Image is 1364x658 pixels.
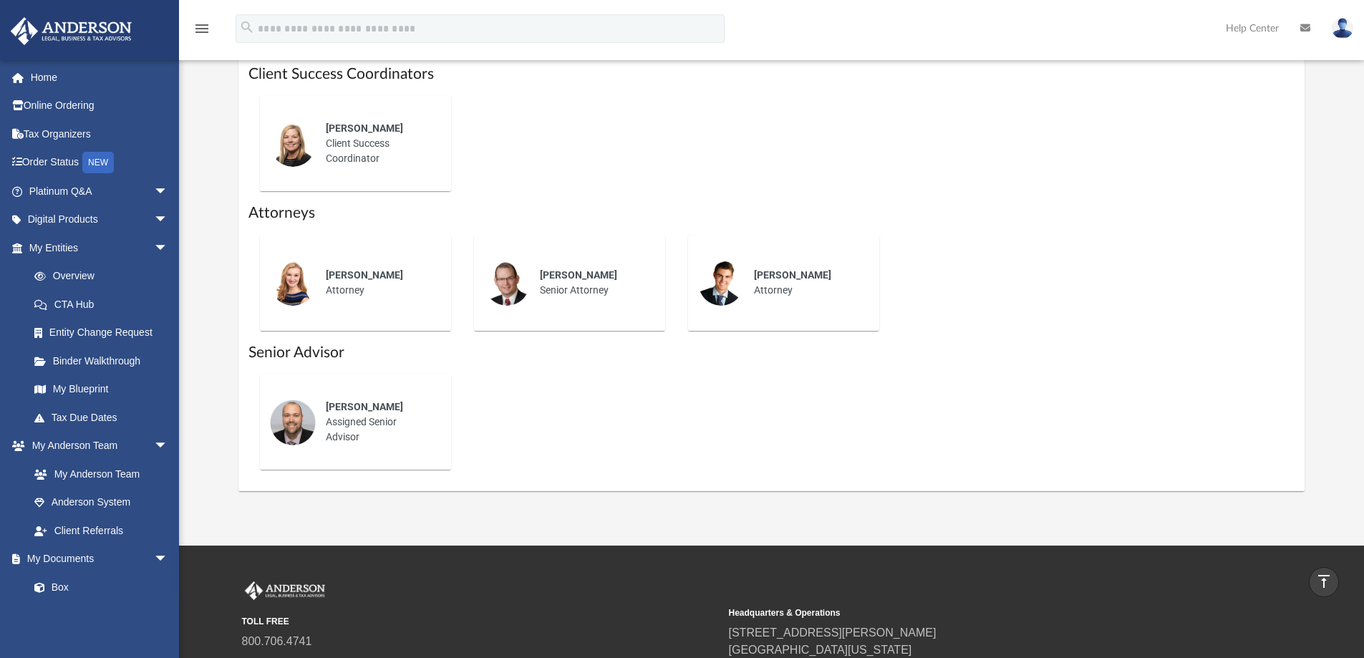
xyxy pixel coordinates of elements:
[6,17,136,45] img: Anderson Advisors Platinum Portal
[270,400,316,445] img: thumbnail
[316,258,441,308] div: Attorney
[530,258,655,308] div: Senior Attorney
[484,260,530,306] img: thumbnail
[326,401,403,412] span: [PERSON_NAME]
[20,573,175,601] a: Box
[242,615,719,628] small: TOLL FREE
[754,269,831,281] span: [PERSON_NAME]
[540,269,617,281] span: [PERSON_NAME]
[154,205,183,235] span: arrow_drop_down
[10,233,190,262] a: My Entitiesarrow_drop_down
[10,432,183,460] a: My Anderson Teamarrow_drop_down
[729,606,1206,619] small: Headquarters & Operations
[1309,567,1339,597] a: vertical_align_top
[248,203,1295,223] h1: Attorneys
[326,269,403,281] span: [PERSON_NAME]
[698,260,744,306] img: thumbnail
[10,92,190,120] a: Online Ordering
[193,27,211,37] a: menu
[154,177,183,206] span: arrow_drop_down
[10,120,190,148] a: Tax Organizers
[242,635,312,647] a: 800.706.4741
[10,205,190,234] a: Digital Productsarrow_drop_down
[20,403,190,432] a: Tax Due Dates
[193,20,211,37] i: menu
[20,262,190,291] a: Overview
[248,342,1295,363] h1: Senior Advisor
[239,19,255,35] i: search
[316,111,441,176] div: Client Success Coordinator
[10,63,190,92] a: Home
[270,121,316,167] img: thumbnail
[242,581,328,600] img: Anderson Advisors Platinum Portal
[270,260,316,306] img: thumbnail
[729,626,937,639] a: [STREET_ADDRESS][PERSON_NAME]
[10,177,190,205] a: Platinum Q&Aarrow_drop_down
[154,233,183,263] span: arrow_drop_down
[154,432,183,461] span: arrow_drop_down
[20,601,183,630] a: Meeting Minutes
[326,122,403,134] span: [PERSON_NAME]
[744,258,869,308] div: Attorney
[82,152,114,173] div: NEW
[20,319,190,347] a: Entity Change Request
[20,290,190,319] a: CTA Hub
[154,545,183,574] span: arrow_drop_down
[20,460,175,488] a: My Anderson Team
[1332,18,1353,39] img: User Pic
[1315,573,1332,590] i: vertical_align_top
[20,375,183,404] a: My Blueprint
[20,516,183,545] a: Client Referrals
[248,64,1295,84] h1: Client Success Coordinators
[316,390,441,455] div: Assigned Senior Advisor
[20,347,190,375] a: Binder Walkthrough
[20,488,183,517] a: Anderson System
[10,148,190,178] a: Order StatusNEW
[10,545,183,574] a: My Documentsarrow_drop_down
[729,644,912,656] a: [GEOGRAPHIC_DATA][US_STATE]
